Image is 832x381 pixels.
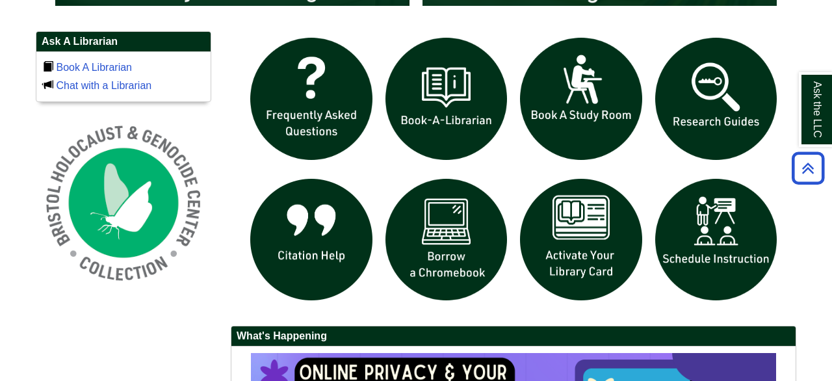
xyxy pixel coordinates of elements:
img: frequently asked questions [244,31,379,166]
a: Back to Top [787,159,829,177]
img: Borrow a chromebook icon links to the borrow a chromebook web page [379,172,514,308]
div: slideshow [244,31,783,313]
img: Holocaust and Genocide Collection [36,115,211,291]
h2: Ask A Librarian [36,32,211,52]
img: book a study room icon links to book a study room web page [513,31,649,166]
img: Research Guides icon links to research guides web page [649,31,784,166]
img: Book a Librarian icon links to book a librarian web page [379,31,514,166]
a: Book A Librarian [56,62,132,73]
a: Chat with a Librarian [56,80,151,91]
img: citation help icon links to citation help guide page [244,172,379,308]
img: activate Library Card icon links to form to activate student ID into library card [513,172,649,308]
h2: What's Happening [231,326,796,347]
img: For faculty. Schedule Library Instruction icon links to form. [649,172,784,308]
